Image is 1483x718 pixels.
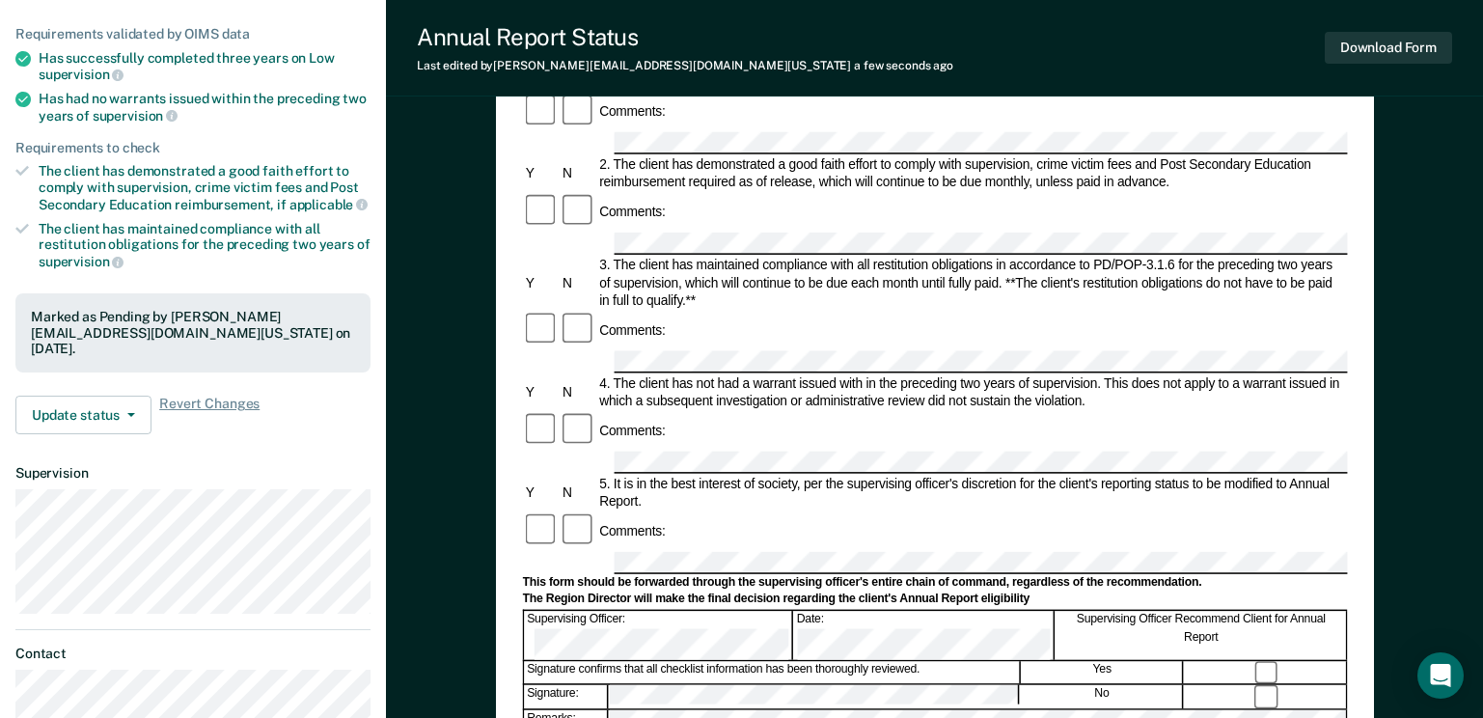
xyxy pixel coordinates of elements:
[417,23,953,51] div: Annual Report Status
[15,140,371,156] div: Requirements to check
[522,484,559,502] div: Y
[93,108,178,124] span: supervision
[39,67,124,82] span: supervision
[15,396,151,434] button: Update status
[1325,32,1452,64] button: Download Form
[596,475,1347,511] div: 5. It is in the best interest of society, per the supervising officer's discretion for the client...
[417,59,953,72] div: Last edited by [PERSON_NAME][EMAIL_ADDRESS][DOMAIN_NAME][US_STATE]
[596,156,1347,192] div: 2. The client has demonstrated a good faith effort to comply with supervision, crime victim fees ...
[15,26,371,42] div: Requirements validated by OIMS data
[854,59,953,72] span: a few seconds ago
[522,575,1347,591] div: This form should be forwarded through the supervising officer's entire chain of command, regardle...
[522,593,1347,608] div: The Region Director will make the final decision regarding the client's Annual Report eligibility
[560,484,596,502] div: N
[39,50,371,83] div: Has successfully completed three years on Low
[522,165,559,182] div: Y
[522,274,559,291] div: Y
[560,274,596,291] div: N
[31,309,355,357] div: Marked as Pending by [PERSON_NAME][EMAIL_ADDRESS][DOMAIN_NAME][US_STATE] on [DATE].
[596,103,668,121] div: Comments:
[522,384,559,401] div: Y
[560,384,596,401] div: N
[596,374,1347,410] div: 4. The client has not had a warrant issued with in the preceding two years of supervision. This d...
[39,221,371,270] div: The client has maintained compliance with all restitution obligations for the preceding two years of
[524,662,1020,684] div: Signature confirms that all checklist information has been thoroughly reviewed.
[524,686,608,708] div: Signature:
[1021,686,1183,708] div: No
[39,163,371,212] div: The client has demonstrated a good faith effort to comply with supervision, crime victim fees and...
[39,91,371,124] div: Has had no warrants issued within the preceding two years of
[596,257,1347,310] div: 3. The client has maintained compliance with all restitution obligations in accordance to PD/POP-...
[15,646,371,662] dt: Contact
[596,321,668,339] div: Comments:
[289,197,368,212] span: applicable
[596,422,668,439] div: Comments:
[39,254,124,269] span: supervision
[1056,611,1347,660] div: Supervising Officer Recommend Client for Annual Report
[524,611,792,660] div: Supervising Officer:
[15,465,371,482] dt: Supervision
[596,204,668,221] div: Comments:
[1022,662,1184,684] div: Yes
[560,165,596,182] div: N
[596,522,668,539] div: Comments:
[1417,652,1464,699] div: Open Intercom Messenger
[793,611,1054,660] div: Date:
[159,396,260,434] span: Revert Changes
